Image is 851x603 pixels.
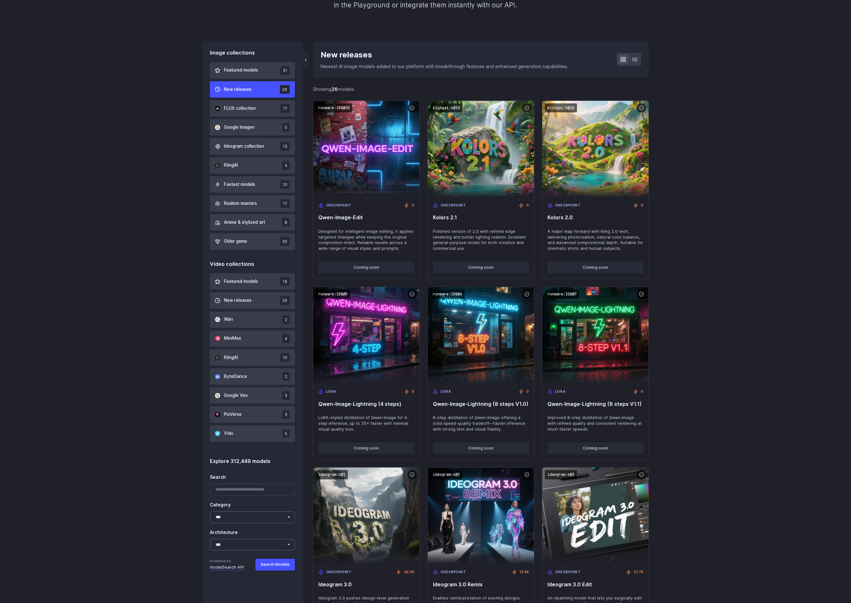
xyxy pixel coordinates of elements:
[280,104,290,113] span: 17
[331,86,338,92] strong: 26
[316,103,352,113] code: runware:108@20
[316,290,350,299] code: runware:108@5
[282,372,290,381] span: 2
[542,468,649,564] img: Ideogram 3.0 Edit
[433,581,529,588] span: Ideogram 3.0 Remix
[210,511,295,523] select: Category
[547,581,643,588] span: Ideogram 3.0 Edit
[318,442,414,454] button: Coming soon
[316,470,348,479] code: ideogram:4@1
[224,392,248,399] span: Google Veo
[224,181,255,188] span: Fastest models
[210,157,295,174] button: KlingAI 4
[280,85,290,94] span: 26
[210,558,244,564] span: Powered by
[555,203,581,208] span: Checkpoint
[280,199,290,208] span: 17
[210,273,295,290] button: Featured models 16
[224,373,247,380] span: ByteDance
[326,203,352,208] span: Checkpoint
[313,468,419,564] img: Ideogram 3.0
[282,161,290,170] span: 4
[545,290,579,299] code: runware:108@7
[318,401,414,407] span: Qwen‑Image-Lightning (4 steps)
[224,86,252,93] span: New releases
[224,124,254,131] span: Google Imagen
[224,278,258,285] span: Featured models
[280,353,290,362] span: 10
[634,569,643,575] span: 21.7K
[526,389,529,395] span: 0
[224,297,252,304] span: New releases
[547,401,643,407] span: Qwen‑Image-Lightning (8 steps V1.1)
[282,334,290,343] span: 4
[545,103,577,113] code: klingai:5@10
[280,237,290,246] span: 20
[280,277,290,286] span: 16
[210,457,295,466] div: Explore 312,449 models
[210,502,231,509] label: Category
[210,100,295,117] button: FLUX collection 17
[313,101,419,197] img: Qwen‑Image‑Edit
[404,569,414,575] span: 26.0K
[210,49,295,57] div: Image collections
[555,389,565,395] span: LoRA
[280,180,290,189] span: 10
[224,200,257,207] span: Realism masters
[303,52,309,67] button: ‹
[441,569,466,575] span: Checkpoint
[318,415,414,432] span: LoRA-styled distillation of Qwen‑Image for 4-step inference, up to 25× faster with minimal visual...
[547,415,643,432] span: Improved 8-step distillation of Qwen‑Image with refined quality and consistent rendering at much ...
[224,143,264,150] span: Ideogram collection
[428,101,534,197] img: Kolors 2.1
[210,176,295,193] button: Fastest models 10
[224,335,241,342] span: MiniMax
[318,214,414,221] span: Qwen‑Image‑Edit
[441,203,466,208] span: Checkpoint
[210,311,295,328] button: Wan 2
[555,569,581,575] span: Checkpoint
[210,368,295,385] button: ByteDance 2
[547,229,643,252] span: A major leap forward with Kling 2.0 tech, delivering photorealism, natural color balance, and adv...
[641,389,643,395] span: 0
[641,203,643,208] span: 0
[433,214,529,221] span: Kolors 2.1
[321,63,568,70] p: Newest AI image models added to our platform with breakthrough features and enhanced generation c...
[224,67,258,74] span: Featured models
[224,430,233,437] span: Vidu
[547,442,643,454] button: Coming soon
[520,569,529,575] span: 12.8K
[224,238,247,245] span: Older gems
[542,287,649,384] img: Qwen‑Image-Lightning (8 steps V1.1)
[326,389,336,395] span: LoRA
[282,410,290,419] span: 3
[210,406,295,423] button: PixVerse 3
[210,195,295,212] button: Realism masters 17
[210,539,295,551] select: Architecture
[433,401,529,407] span: Qwen‑Image-Lightning (8 steps V1.0)
[282,391,290,400] span: 3
[280,66,290,75] span: 31
[210,349,295,366] button: KlingAI 10
[547,214,643,221] span: Kolors 2.0
[430,103,462,113] code: klingai:4@10
[321,49,568,61] div: New releases
[545,470,577,479] code: ideogram:4@3
[224,162,238,169] span: KlingAI
[412,203,414,208] span: 0
[547,262,643,273] button: Coming soon
[433,262,529,273] button: Coming soon
[433,229,529,252] span: Polished version of 2.0 with refined edge rendering and better lighting realism. Excellent genera...
[318,229,414,252] span: Designed for intelligent image editing, it applies targeted changes while keeping the original co...
[255,559,295,570] button: Search Models
[282,123,290,132] span: 5
[210,474,226,481] label: Search
[210,260,295,268] div: Video collections
[313,287,419,384] img: Qwen‑Image-Lightning (4 steps)
[224,219,265,226] span: Anime & stylized art
[224,105,256,112] span: FLUX collection
[441,389,451,395] span: LoRA
[280,296,290,305] span: 29
[326,569,352,575] span: Checkpoint
[313,85,354,93] div: Showing models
